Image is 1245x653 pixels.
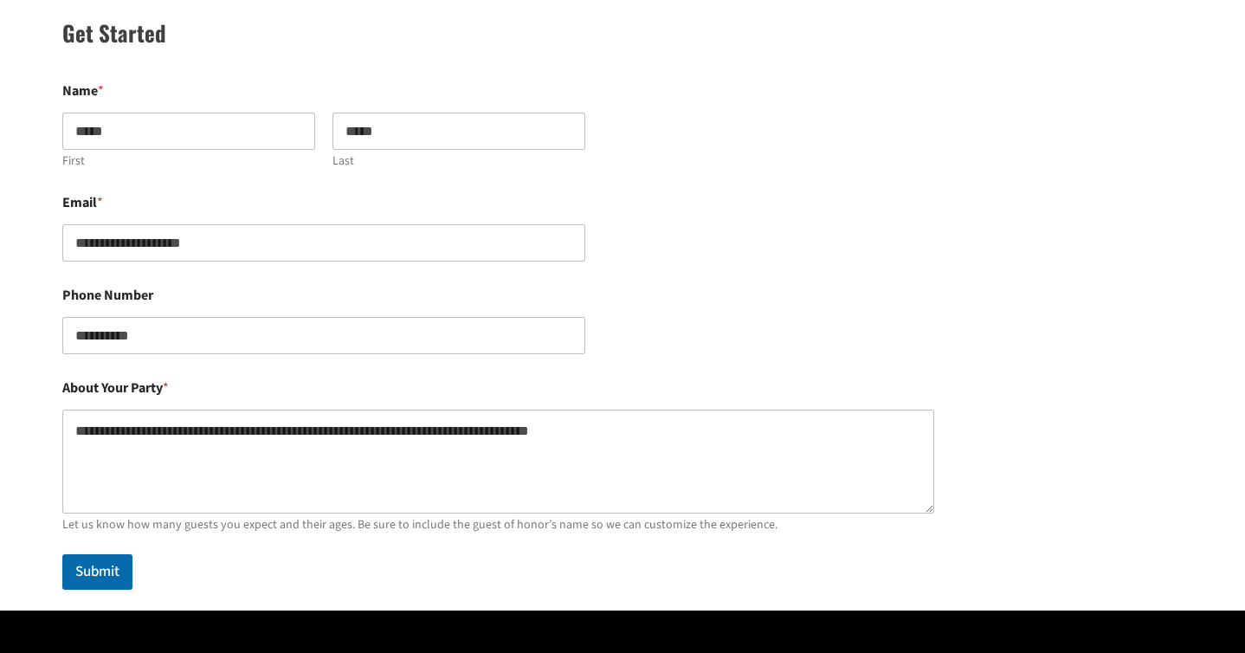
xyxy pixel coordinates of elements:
label: Phone Number [62,288,934,304]
label: About Your Party [62,380,934,397]
div: Let us know how many guests you expect and their ages. Be sure to include the guest of honor’s na... [62,518,934,533]
label: Email [62,195,934,211]
h2: Get Started [62,16,934,49]
label: First [62,154,315,169]
legend: Name [62,83,104,100]
label: Last [332,154,585,169]
button: Submit [62,554,132,590]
